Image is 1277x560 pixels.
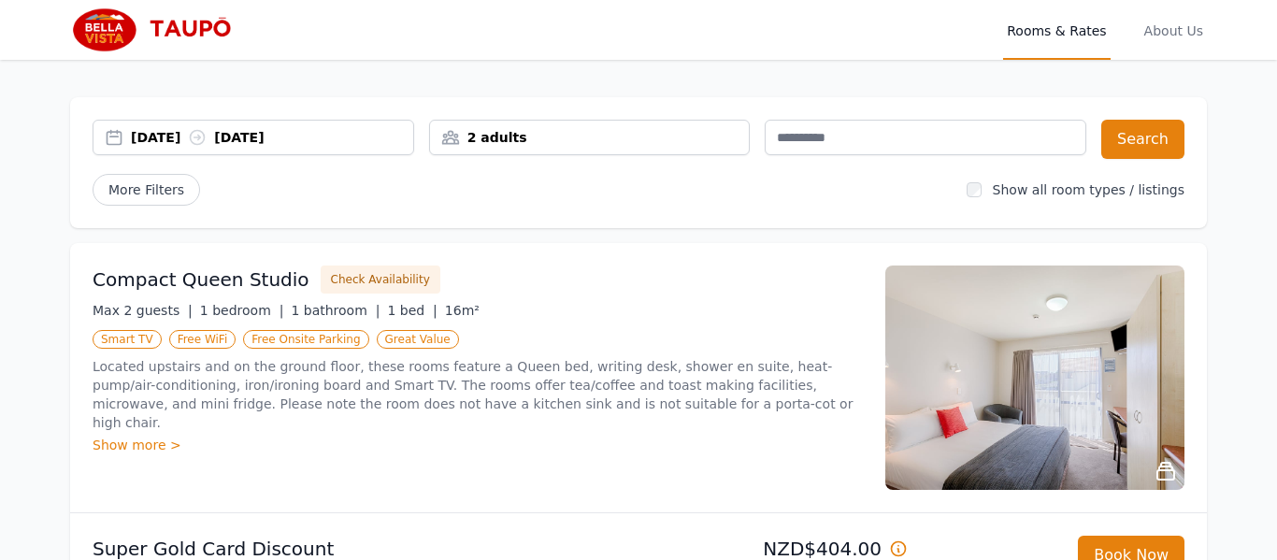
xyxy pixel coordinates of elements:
span: Free Onsite Parking [243,330,368,349]
button: Check Availability [321,266,440,294]
button: Search [1101,120,1184,159]
span: Free WiFi [169,330,237,349]
span: 1 bed | [387,303,437,318]
span: Smart TV [93,330,162,349]
h3: Compact Queen Studio [93,266,309,293]
span: 16m² [445,303,480,318]
div: Show more > [93,436,863,454]
label: Show all room types / listings [993,182,1184,197]
span: 1 bedroom | [200,303,284,318]
span: 1 bathroom | [291,303,380,318]
span: More Filters [93,174,200,206]
div: 2 adults [430,128,750,147]
p: Located upstairs and on the ground floor, these rooms feature a Queen bed, writing desk, shower e... [93,357,863,432]
img: Bella Vista Taupo [70,7,250,52]
span: Great Value [377,330,459,349]
span: Max 2 guests | [93,303,193,318]
div: [DATE] [DATE] [131,128,413,147]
